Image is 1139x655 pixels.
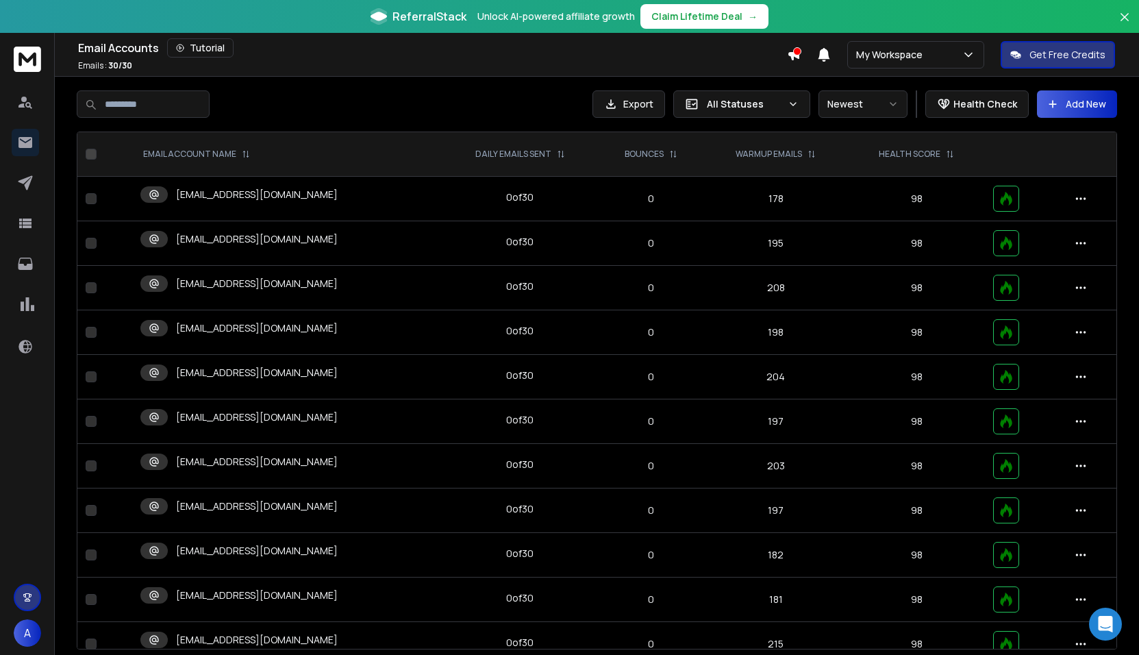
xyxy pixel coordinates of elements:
[848,533,985,578] td: 98
[78,38,787,58] div: Email Accounts
[592,90,665,118] button: Export
[1089,608,1122,641] div: Open Intercom Messenger
[607,415,696,428] p: 0
[176,366,338,380] p: [EMAIL_ADDRESS][DOMAIN_NAME]
[176,232,338,246] p: [EMAIL_ADDRESS][DOMAIN_NAME]
[167,38,234,58] button: Tutorial
[14,619,41,647] button: A
[704,444,848,489] td: 203
[953,97,1017,111] p: Health Check
[506,369,534,382] div: 0 of 30
[848,310,985,355] td: 98
[848,489,985,533] td: 98
[607,281,696,295] p: 0
[176,589,338,602] p: [EMAIL_ADDRESS][DOMAIN_NAME]
[176,188,338,201] p: [EMAIL_ADDRESS][DOMAIN_NAME]
[704,399,848,444] td: 197
[1001,41,1115,69] button: Get Free Credits
[625,149,664,160] p: BOUNCES
[506,235,534,249] div: 0 of 30
[475,149,551,160] p: DAILY EMAILS SENT
[176,410,338,424] p: [EMAIL_ADDRESS][DOMAIN_NAME]
[607,504,696,517] p: 0
[607,370,696,384] p: 0
[848,177,985,221] td: 98
[607,325,696,339] p: 0
[856,48,928,62] p: My Workspace
[176,633,338,647] p: [EMAIL_ADDRESS][DOMAIN_NAME]
[748,10,758,23] span: →
[704,266,848,310] td: 208
[879,149,940,160] p: HEALTH SCORE
[392,8,466,25] span: ReferralStack
[477,10,635,23] p: Unlock AI-powered affiliate growth
[848,399,985,444] td: 98
[1037,90,1117,118] button: Add New
[176,321,338,335] p: [EMAIL_ADDRESS][DOMAIN_NAME]
[1116,8,1134,41] button: Close banner
[704,489,848,533] td: 197
[176,499,338,513] p: [EMAIL_ADDRESS][DOMAIN_NAME]
[704,533,848,578] td: 182
[506,502,534,516] div: 0 of 30
[607,637,696,651] p: 0
[704,310,848,355] td: 198
[736,149,802,160] p: WARMUP EMAILS
[607,236,696,250] p: 0
[506,280,534,293] div: 0 of 30
[707,97,782,111] p: All Statuses
[506,413,534,427] div: 0 of 30
[506,190,534,204] div: 0 of 30
[176,455,338,469] p: [EMAIL_ADDRESS][DOMAIN_NAME]
[704,355,848,399] td: 204
[925,90,1029,118] button: Health Check
[607,192,696,206] p: 0
[143,149,250,160] div: EMAIL ACCOUNT NAME
[848,444,985,489] td: 98
[176,277,338,291] p: [EMAIL_ADDRESS][DOMAIN_NAME]
[506,458,534,471] div: 0 of 30
[506,591,534,605] div: 0 of 30
[1029,48,1105,62] p: Get Free Credits
[848,578,985,622] td: 98
[704,177,848,221] td: 178
[640,4,768,29] button: Claim Lifetime Deal→
[704,578,848,622] td: 181
[506,547,534,560] div: 0 of 30
[848,266,985,310] td: 98
[607,548,696,562] p: 0
[704,221,848,266] td: 195
[607,459,696,473] p: 0
[848,221,985,266] td: 98
[78,60,132,71] p: Emails :
[506,636,534,650] div: 0 of 30
[108,60,132,71] span: 30 / 30
[607,593,696,606] p: 0
[176,544,338,558] p: [EMAIL_ADDRESS][DOMAIN_NAME]
[506,324,534,338] div: 0 of 30
[848,355,985,399] td: 98
[818,90,908,118] button: Newest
